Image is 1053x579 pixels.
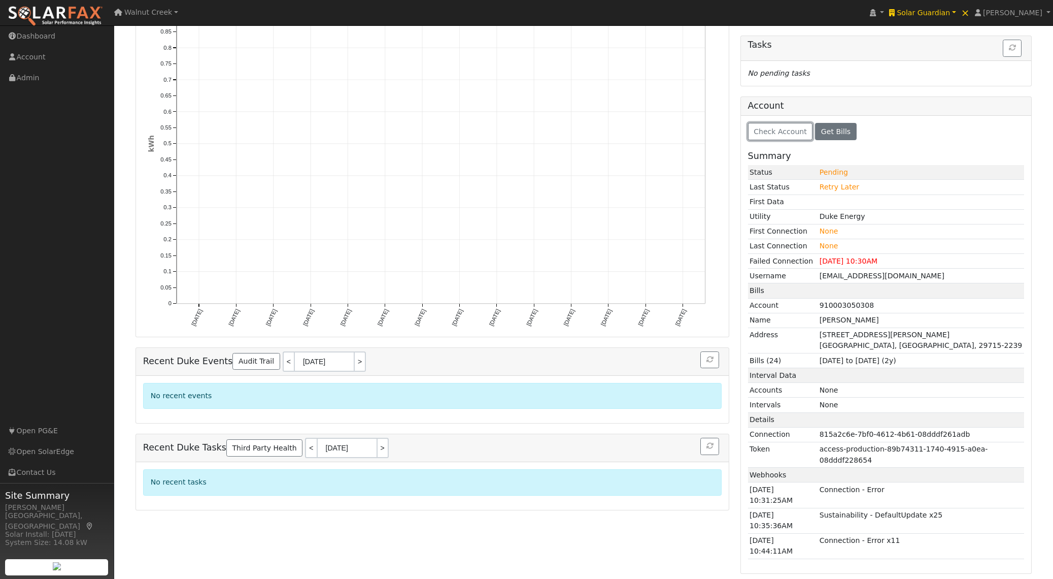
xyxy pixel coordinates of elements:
[818,353,1024,368] td: [DATE] to [DATE] (2y)
[124,8,172,16] span: Walnut Creek
[748,40,1025,50] h5: Tasks
[748,412,818,427] td: Details
[821,127,851,136] span: Get Bills
[748,254,818,269] td: Failed Connection
[563,308,576,327] text: [DATE]
[754,127,807,136] span: Check Account
[961,7,970,19] span: ×
[818,224,1024,239] td: None
[160,60,172,67] text: 0.75
[163,76,172,82] text: 0.7
[160,252,172,259] text: 0.15
[1003,40,1022,57] button: Refresh
[748,368,818,383] td: Interval Data
[163,172,172,178] text: 0.4
[818,298,1024,313] td: 910003050308
[748,180,818,195] td: Last Status
[414,308,427,327] text: [DATE]
[674,308,688,327] text: [DATE]
[818,180,1024,195] td: Retry Later
[160,28,172,35] text: 0.85
[160,220,172,227] text: 0.25
[818,165,1024,180] td: Pending
[700,351,719,369] button: Refresh
[488,308,501,327] text: [DATE]
[748,123,813,140] button: Check Account
[232,353,280,370] a: Audit Trail
[451,308,464,327] text: [DATE]
[748,151,1025,162] h5: Summary
[163,108,172,114] text: 0.6
[818,254,1024,269] td: [DATE] 10:30AM
[818,427,1024,442] td: 815a2c6e-7bf0-4612-4b61-08dddf261adb
[143,438,722,458] h5: Recent Duke Tasks
[143,469,722,495] div: No recent tasks
[600,308,613,327] text: [DATE]
[748,209,818,224] td: Utility
[227,308,241,327] text: [DATE]
[748,398,818,412] td: Intervals
[160,124,172,131] text: 0.55
[143,383,722,409] div: No recent events
[5,537,109,548] div: System Size: 14.08 kW
[818,313,1024,328] td: [PERSON_NAME]
[818,482,1024,508] td: Connection - Error
[748,269,818,283] td: Username
[190,308,203,327] text: [DATE]
[302,308,315,327] text: [DATE]
[355,351,366,372] a: >
[748,101,784,111] h5: Account
[748,283,818,298] td: Bills
[818,239,1024,253] td: None
[748,313,818,328] td: Name
[818,328,1024,353] td: [STREET_ADDRESS][PERSON_NAME] [GEOGRAPHIC_DATA], [GEOGRAPHIC_DATA], 29715-2239
[163,140,172,146] text: 0.5
[163,268,172,274] text: 0.1
[160,284,172,291] text: 0.05
[818,442,1024,467] td: access-production-89b74311-1740-4915-a0ea-08dddf228654
[148,135,155,152] text: kWh
[815,123,856,140] button: Get Bills
[748,195,818,209] td: First Data
[85,522,94,530] a: Map
[5,489,109,502] span: Site Summary
[5,529,109,540] div: Solar Install: [DATE]
[168,300,171,306] text: 0
[143,351,722,372] h5: Recent Duke Events
[160,188,172,195] text: 0.35
[377,308,390,327] text: [DATE]
[748,165,818,180] td: Status
[748,224,818,239] td: First Connection
[818,383,1024,398] td: None
[339,308,352,327] text: [DATE]
[748,482,818,508] td: [DATE] 10:31:25AM
[700,438,719,455] button: Refresh
[748,442,818,467] td: Token
[163,236,172,242] text: 0.2
[818,533,1024,559] td: Connection - Error x11
[748,239,818,253] td: Last Connection
[378,438,389,458] a: >
[818,508,1024,533] td: Sustainability - DefaultUpdate x25
[983,9,1042,17] span: [PERSON_NAME]
[818,269,1024,283] td: [EMAIL_ADDRESS][DOMAIN_NAME]
[264,308,278,327] text: [DATE]
[748,533,818,559] td: [DATE] 10:44:11AM
[8,6,103,27] img: SolarFax
[163,44,172,50] text: 0.8
[5,510,109,532] div: [GEOGRAPHIC_DATA], [GEOGRAPHIC_DATA]
[160,156,172,163] text: 0.45
[897,9,950,17] span: Solar Guardian
[748,468,818,482] td: Webhooks
[748,383,818,398] td: Accounts
[748,328,818,353] td: Address
[283,351,294,372] a: <
[637,308,650,327] text: [DATE]
[818,209,1024,224] td: Duke Energy
[818,398,1024,412] td: None
[748,298,818,313] td: Account
[748,353,818,368] td: Bills (24)
[748,508,818,533] td: [DATE] 10:35:36AM
[748,69,810,77] i: No pending tasks
[305,438,316,458] a: <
